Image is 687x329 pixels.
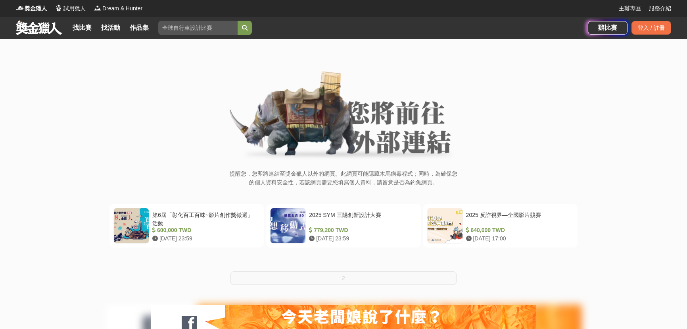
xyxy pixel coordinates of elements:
span: 試用獵人 [63,4,86,13]
div: [DATE] 23:59 [152,234,257,243]
img: Logo [16,4,24,12]
a: 作品集 [127,22,152,33]
a: 服務介紹 [649,4,671,13]
a: 主辦專區 [619,4,641,13]
img: External Link Banner [230,71,458,161]
a: 2025 SYM 三陽創新設計大賽 779,200 TWD [DATE] 23:59 [266,204,420,248]
div: [DATE] 17:00 [466,234,570,243]
div: [DATE] 23:59 [309,234,413,243]
p: 提醒您，您即將連結至獎金獵人以外的網頁。此網頁可能隱藏木馬病毒程式；同時，為確保您的個人資料安全性，若該網頁需要您填寫個人資料，請留意是否為釣魚網頁。 [230,169,458,195]
div: 779,200 TWD [309,226,413,234]
div: 第6屆「彰化百工百味~影片創作獎徵選」活動 [152,211,257,226]
input: 全球自行車設計比賽 [158,21,238,35]
div: 640,000 TWD [466,226,570,234]
span: Dream & Hunter [102,4,142,13]
a: 2025 反詐視界—全國影片競賽 640,000 TWD [DATE] 17:00 [423,204,578,248]
a: 找比賽 [69,22,95,33]
a: LogoDream & Hunter [94,4,142,13]
button: 2 [230,271,457,285]
a: 第6屆「彰化百工百味~影片創作獎徵選」活動 600,000 TWD [DATE] 23:59 [109,204,264,248]
div: 2025 反詐視界—全國影片競賽 [466,211,570,226]
img: Logo [94,4,102,12]
a: Logo獎金獵人 [16,4,47,13]
a: 辦比賽 [588,21,628,35]
a: Logo試用獵人 [55,4,86,13]
div: 登入 / 註冊 [631,21,671,35]
span: 獎金獵人 [25,4,47,13]
a: 找活動 [98,22,123,33]
img: Logo [55,4,63,12]
div: 600,000 TWD [152,226,257,234]
div: 2025 SYM 三陽創新設計大賽 [309,211,413,226]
